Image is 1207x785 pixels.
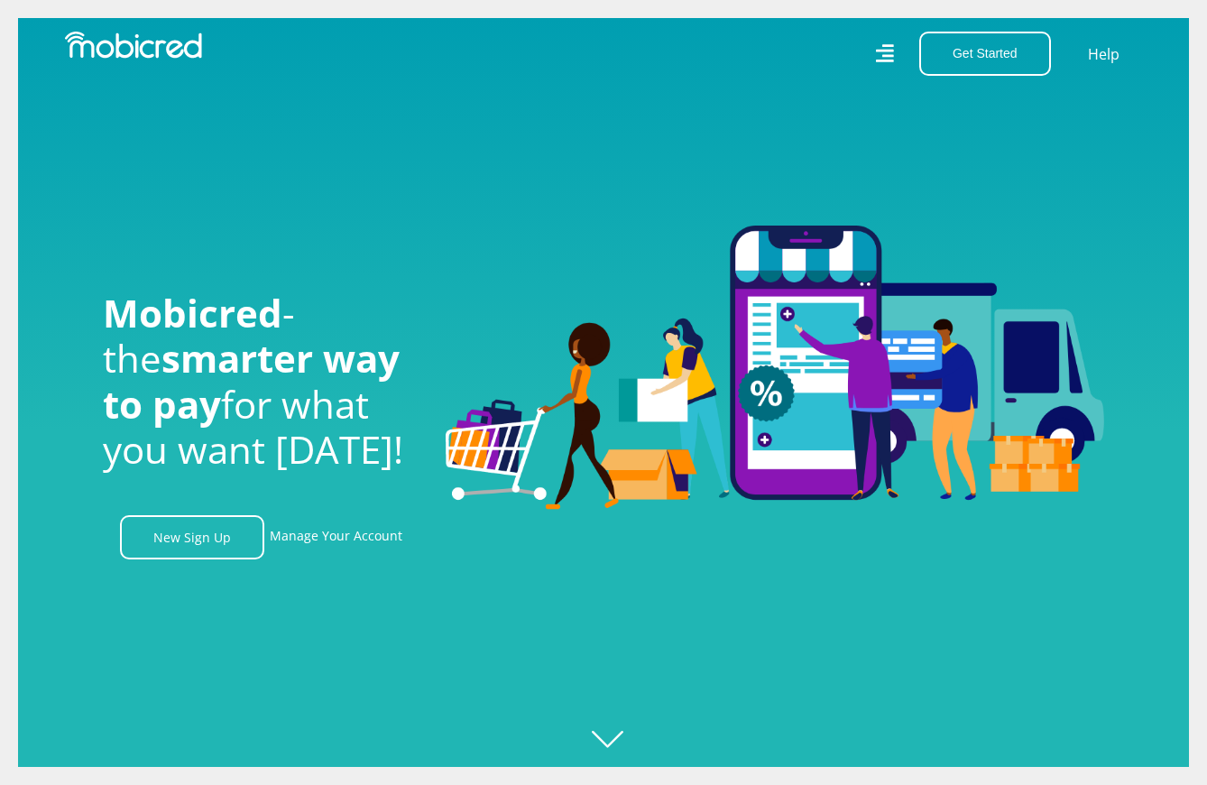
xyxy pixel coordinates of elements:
[1087,42,1120,66] a: Help
[65,32,202,59] img: Mobicred
[270,515,402,559] a: Manage Your Account
[103,332,400,429] span: smarter way to pay
[103,287,282,338] span: Mobicred
[120,515,264,559] a: New Sign Up
[103,291,419,473] h1: - the for what you want [DATE]!
[919,32,1051,76] button: Get Started
[446,226,1104,511] img: Welcome to Mobicred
